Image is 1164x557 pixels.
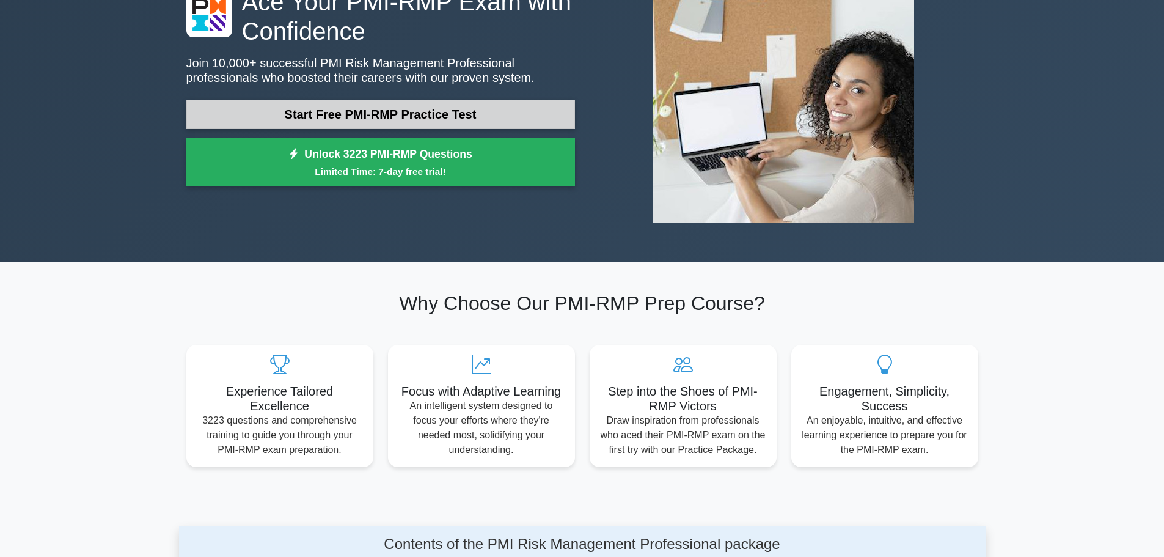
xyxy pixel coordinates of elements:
h5: Focus with Adaptive Learning [398,384,565,399]
p: 3223 questions and comprehensive training to guide you through your PMI-RMP exam preparation. [196,413,364,457]
a: Unlock 3223 PMI-RMP QuestionsLimited Time: 7-day free trial! [186,138,575,187]
p: An intelligent system designed to focus your efforts where they're needed most, solidifying your ... [398,399,565,457]
h5: Experience Tailored Excellence [196,384,364,413]
p: Join 10,000+ successful PMI Risk Management Professional professionals who boosted their careers ... [186,56,575,85]
p: Draw inspiration from professionals who aced their PMI-RMP exam on the first try with our Practic... [599,413,767,457]
h5: Step into the Shoes of PMI-RMP Victors [599,384,767,413]
h4: Contents of the PMI Risk Management Professional package [295,536,870,553]
h2: Why Choose Our PMI-RMP Prep Course? [186,292,978,315]
small: Limited Time: 7-day free trial! [202,164,560,179]
p: An enjoyable, intuitive, and effective learning experience to prepare you for the PMI-RMP exam. [801,413,968,457]
h5: Engagement, Simplicity, Success [801,384,968,413]
a: Start Free PMI-RMP Practice Test [186,100,575,129]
